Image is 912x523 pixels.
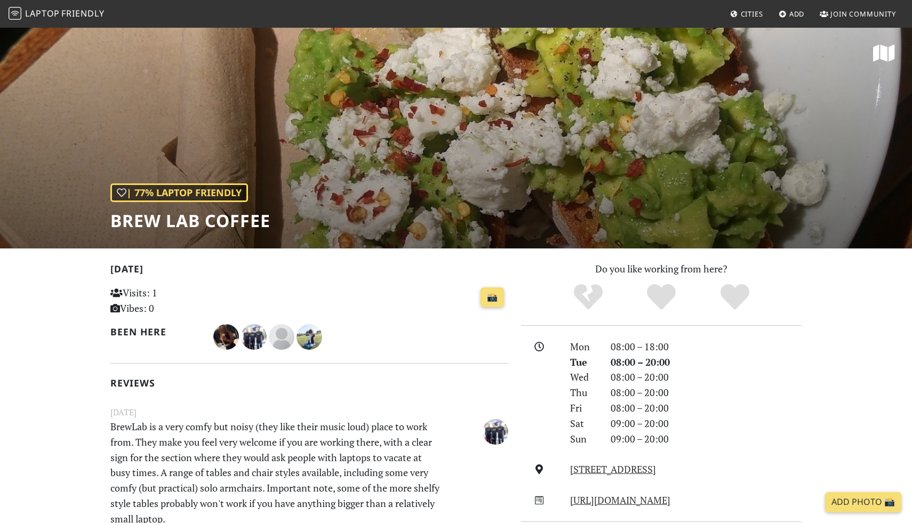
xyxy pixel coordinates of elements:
span: Add [789,9,805,19]
a: Add Photo 📸 [825,492,901,512]
div: Yes [625,283,698,312]
a: Add [774,4,809,23]
span: Cities [741,9,763,19]
div: Tue [564,355,604,370]
span: Join Community [830,9,896,19]
p: Visits: 1 Vibes: 0 [110,285,235,316]
span: Laptop [25,7,60,19]
div: Wed [564,369,604,385]
img: 1603-annie.jpg [483,419,508,445]
a: Join Community [815,4,900,23]
a: Cities [726,4,767,23]
img: 1603-annie.jpg [241,324,267,350]
small: [DATE] [104,406,515,419]
h1: Brew Lab Coffee [110,211,270,231]
div: Sun [564,431,604,447]
img: 1018-vanja.jpg [297,324,322,350]
a: [STREET_ADDRESS] [570,463,656,476]
div: 08:00 – 20:00 [604,369,808,385]
span: Vanja Ivljanin [297,329,322,342]
div: Definitely! [698,283,772,312]
a: LaptopFriendly LaptopFriendly [9,5,105,23]
img: 2363-leonie.jpg [213,324,239,350]
div: Sat [564,416,604,431]
span: Leonie Tuxhorn [213,329,241,342]
h2: Reviews [110,377,508,389]
img: blank-535327c66bd565773addf3077783bbfce4b00ec00e9fd257753287c682c7fa38.png [269,324,294,350]
div: | 77% Laptop Friendly [110,183,248,202]
span: Pim Schutman [269,329,297,342]
span: Annie Quinn [241,329,269,342]
div: Fri [564,400,604,416]
div: 08:00 – 20:00 [604,400,808,416]
span: Annie Quinn [483,424,508,437]
div: 08:00 – 18:00 [604,339,808,355]
div: 08:00 – 20:00 [604,355,808,370]
div: Mon [564,339,604,355]
a: [URL][DOMAIN_NAME] [570,494,670,506]
div: 09:00 – 20:00 [604,416,808,431]
div: 08:00 – 20:00 [604,385,808,400]
a: 📸 [481,287,504,308]
div: 09:00 – 20:00 [604,431,808,447]
img: LaptopFriendly [9,7,21,20]
p: Do you like working from here? [521,261,802,277]
div: Thu [564,385,604,400]
h2: Been here [110,326,201,337]
div: No [551,283,625,312]
span: Friendly [61,7,104,19]
h2: [DATE] [110,263,508,279]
